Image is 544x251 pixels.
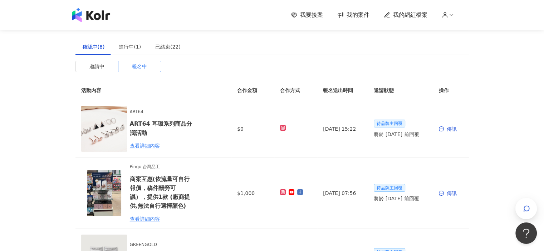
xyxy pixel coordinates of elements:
[368,81,433,100] th: 邀請狀態
[515,222,537,244] iframe: Help Scout Beacon - Open
[439,189,463,197] div: 傳訊
[130,241,192,248] span: GREENGOLD
[119,43,141,51] div: 進行中(1)
[374,120,405,127] span: 待品牌主回覆
[317,100,368,158] td: [DATE] 15:22
[130,164,192,170] span: Pingo 台灣品工
[439,191,444,196] span: message
[384,11,427,19] a: 我的網紅檔案
[439,125,463,133] div: 傳訊
[317,81,368,100] th: 報名送出時間
[300,11,323,19] span: 我要接案
[130,109,192,115] span: ART64
[231,81,274,100] th: 合作金額
[393,11,427,19] span: 我的網紅檔案
[291,11,323,19] a: 我要接案
[83,43,105,51] div: 確認中(8)
[374,130,419,138] span: 將於 [DATE] 前回覆
[374,184,405,192] span: 待品牌主回覆
[81,106,127,152] img: 耳環系列銀飾
[439,126,444,131] span: message
[317,158,368,229] td: [DATE] 07:56
[81,170,127,216] img: Pingo 台灣品工 TRAVEL Qmini 2.0奈米負離子極輕吹風機
[274,81,317,100] th: 合作方式
[75,81,219,100] th: 活動內容
[337,11,369,19] a: 我的案件
[231,100,274,158] td: $0
[132,61,147,72] span: 報名中
[155,43,181,51] div: 已結束(22)
[130,215,192,223] div: 查看詳細內容
[89,61,104,72] span: 邀請中
[231,158,274,229] td: $1,000
[130,142,192,150] div: 查看詳細內容
[374,195,419,202] span: 將於 [DATE] 前回覆
[72,8,110,22] img: logo
[130,175,192,211] h6: 商案互惠(依流量可自行報價，稿件酬勞可議），提供1款 (廠商提供,無法自行選擇顏色)
[433,81,469,100] th: 操作
[130,119,192,137] h6: ART64 耳環系列商品分潤活動
[347,11,369,19] span: 我的案件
